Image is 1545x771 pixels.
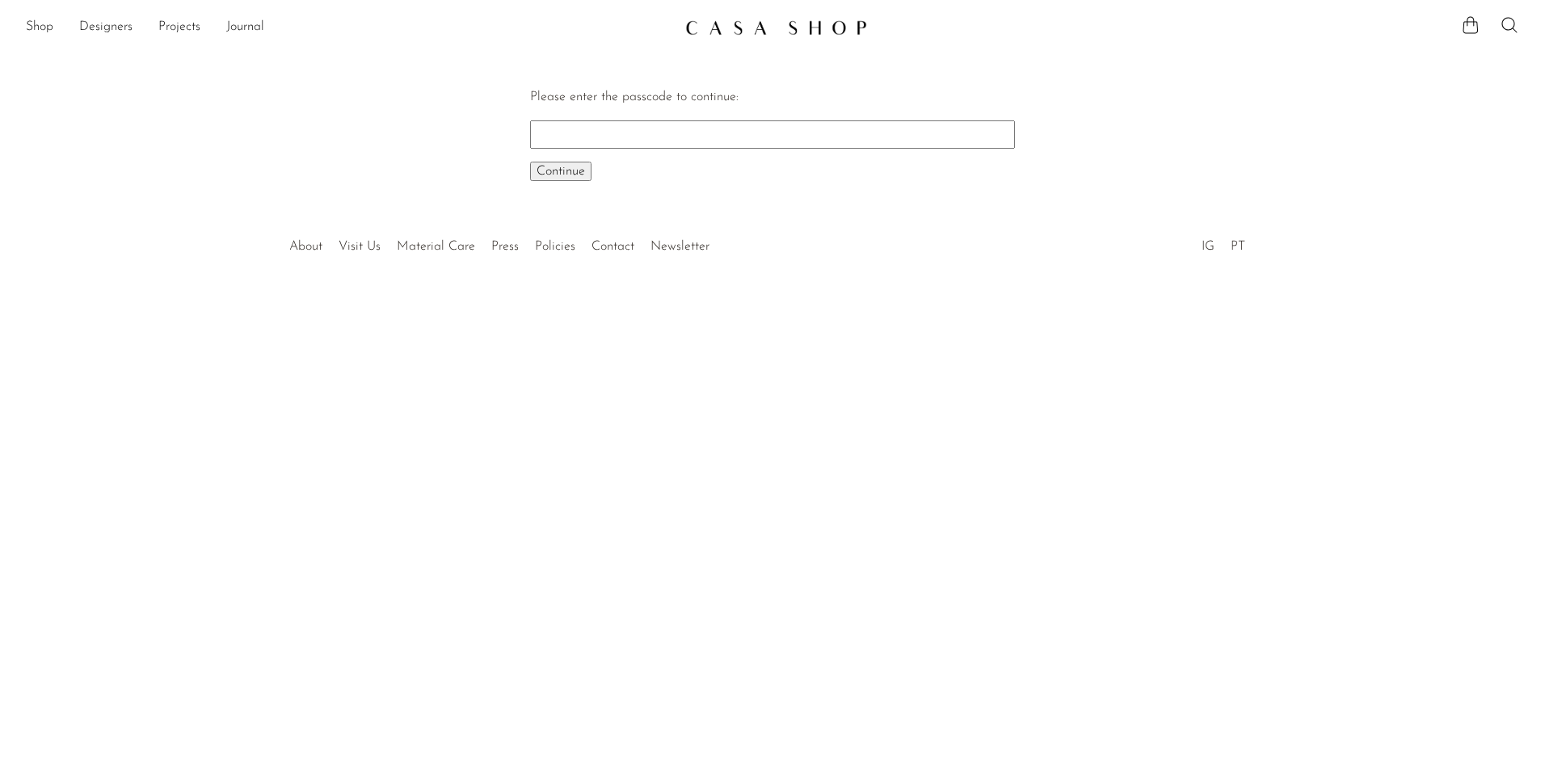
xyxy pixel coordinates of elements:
a: Projects [158,17,200,38]
a: Journal [226,17,264,38]
button: Continue [530,162,591,181]
a: Policies [535,240,575,253]
a: Designers [79,17,133,38]
span: Continue [537,165,585,178]
a: Material Care [397,240,475,253]
a: PT [1231,240,1245,253]
a: Press [491,240,519,253]
ul: Quick links [281,227,718,258]
nav: Desktop navigation [26,14,672,41]
a: IG [1202,240,1215,253]
a: About [289,240,322,253]
a: Shop [26,17,53,38]
label: Please enter the passcode to continue: [530,91,739,103]
ul: Social Medias [1193,227,1253,258]
a: Contact [591,240,634,253]
a: Visit Us [339,240,381,253]
ul: NEW HEADER MENU [26,14,672,41]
